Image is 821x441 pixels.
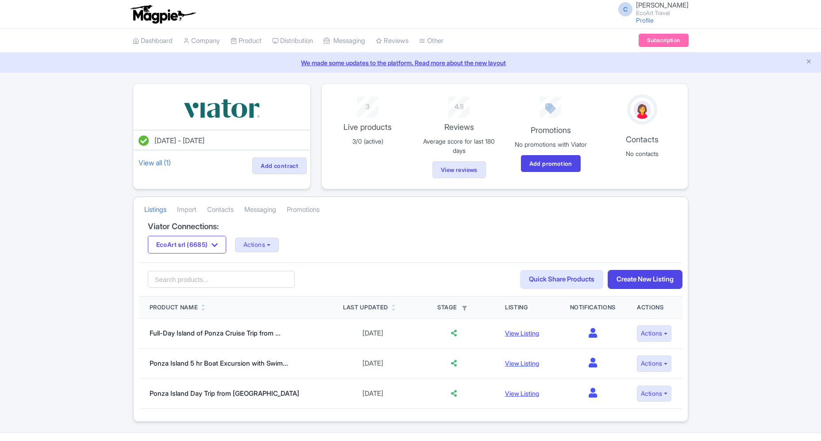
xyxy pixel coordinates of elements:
[252,157,307,174] a: Add contract
[324,29,365,53] a: Messaging
[637,325,672,342] button: Actions
[510,124,591,136] p: Promotions
[419,29,443,53] a: Other
[150,389,299,398] a: Ponza Island Day Trip from [GEOGRAPHIC_DATA]
[183,29,220,53] a: Company
[332,348,413,379] td: [DATE]
[505,390,539,397] a: View Listing
[327,97,408,112] div: 3
[148,236,227,254] button: EcoArt srl (6685)
[608,270,682,289] a: Create New Listing
[505,359,539,367] a: View Listing
[613,2,689,16] a: C [PERSON_NAME] EcoArt Travel
[128,4,197,24] img: logo-ab69f6fb50320c5b225c76a69d11143b.png
[235,238,279,252] button: Actions
[559,297,626,319] th: Notifications
[327,137,408,146] p: 3/0 (active)
[505,329,539,337] a: View Listing
[150,329,281,337] a: Full-Day Island of Ponza Cruise Trip from ...
[133,29,173,53] a: Dashboard
[636,16,654,24] a: Profile
[424,303,484,312] div: Stage
[343,303,388,312] div: Last Updated
[637,386,672,402] button: Actions
[327,121,408,133] p: Live products
[177,198,197,222] a: Import
[632,99,652,121] img: avatar_key_member-9c1dde93af8b07d7383eb8b5fb890c87.png
[419,121,500,133] p: Reviews
[332,379,413,409] td: [DATE]
[432,161,486,178] a: View reviews
[148,271,295,288] input: Search products...
[150,303,198,312] div: Product Name
[602,133,683,145] p: Contacts
[626,297,682,319] th: Actions
[154,136,204,145] span: [DATE] - [DATE]
[137,156,173,169] a: View all (1)
[521,155,581,172] a: Add promotion
[602,149,683,158] p: No contacts
[639,34,688,47] a: Subscription
[376,29,409,53] a: Reviews
[419,137,500,155] p: Average score for last 180 days
[244,198,276,222] a: Messaging
[637,355,672,372] button: Actions
[520,270,603,289] a: Quick Share Products
[419,97,500,112] div: 4.8
[272,29,313,53] a: Distribution
[636,10,689,16] small: EcoArt Travel
[462,306,467,311] i: Filter by stage
[150,359,288,367] a: Ponza Island 5 hr Boat Excursion with Swim...
[494,297,559,319] th: Listing
[287,198,320,222] a: Promotions
[636,1,689,9] span: [PERSON_NAME]
[332,319,413,349] td: [DATE]
[148,222,674,231] h4: Viator Connections:
[231,29,262,53] a: Product
[510,140,591,149] p: No promotions with Viator
[5,58,816,67] a: We made some updates to the platform. Read more about the new layout
[144,198,166,222] a: Listings
[618,2,632,16] span: C
[207,198,234,222] a: Contacts
[182,94,262,123] img: vbqrramwp3xkpi4ekcjz.svg
[806,57,812,67] button: Close announcement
